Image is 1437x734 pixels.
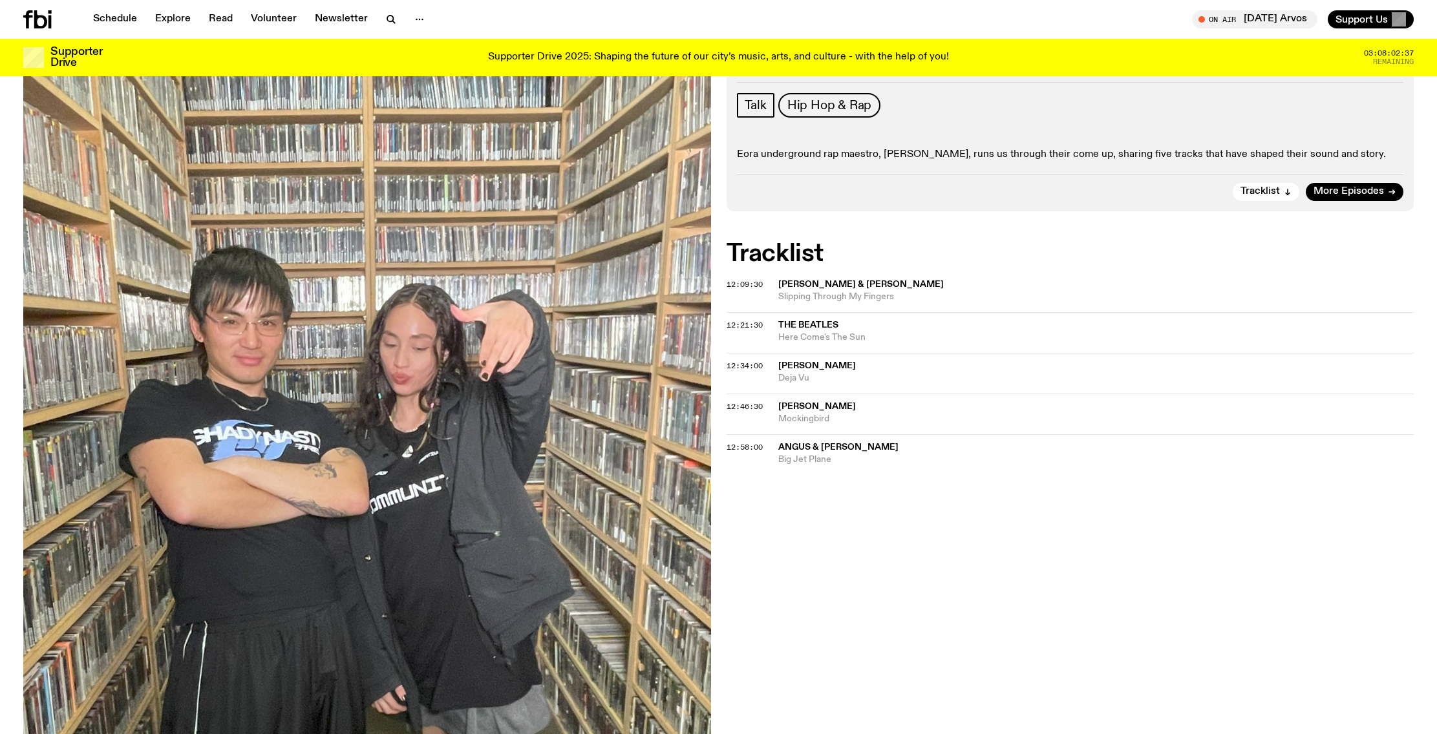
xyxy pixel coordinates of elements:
span: More Episodes [1314,187,1384,196]
span: Hip Hop & Rap [787,98,871,112]
span: Angus & [PERSON_NAME] [778,443,899,452]
span: [PERSON_NAME] & [PERSON_NAME] [778,280,944,289]
span: 12:21:30 [727,320,763,330]
span: Here Come's The Sun [778,331,1414,344]
span: Tracklist [1240,187,1280,196]
a: Explore [147,10,198,28]
button: 12:09:30 [727,281,763,288]
span: Big Jet Plane [778,454,1414,466]
a: Hip Hop & Rap [778,93,880,118]
a: More Episodes [1306,183,1403,201]
span: 03:08:02:37 [1364,50,1414,57]
span: Slipping Through My Fingers [778,291,1414,303]
span: 12:58:00 [727,442,763,452]
span: Remaining [1373,58,1414,65]
p: Supporter Drive 2025: Shaping the future of our city’s music, arts, and culture - with the help o... [488,52,949,63]
h2: Tracklist [727,242,1414,266]
span: 12:09:30 [727,279,763,289]
span: [PERSON_NAME] [778,402,856,411]
a: Read [201,10,240,28]
button: Tracklist [1233,183,1299,201]
button: Support Us [1328,10,1414,28]
span: [PERSON_NAME] [778,361,856,370]
p: Eora underground rap maestro, [PERSON_NAME], runs us through their come up, sharing five tracks t... [737,149,1404,161]
a: Schedule [85,10,145,28]
span: Talk [745,98,767,112]
button: 12:46:30 [727,403,763,410]
span: Deja Vu [778,372,1414,384]
button: 12:58:00 [727,444,763,451]
span: 12:46:30 [727,401,763,412]
span: The Beatles [778,320,838,330]
a: Talk [737,93,774,118]
span: Mockingbird [778,413,1414,425]
button: 12:34:00 [727,362,763,370]
button: On Air[DATE] Arvos [1192,10,1317,28]
span: 12:34:00 [727,361,763,371]
span: Support Us [1336,14,1388,25]
a: Volunteer [243,10,304,28]
h3: Supporter Drive [50,47,102,68]
a: Newsletter [307,10,376,28]
button: 12:21:30 [727,322,763,329]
